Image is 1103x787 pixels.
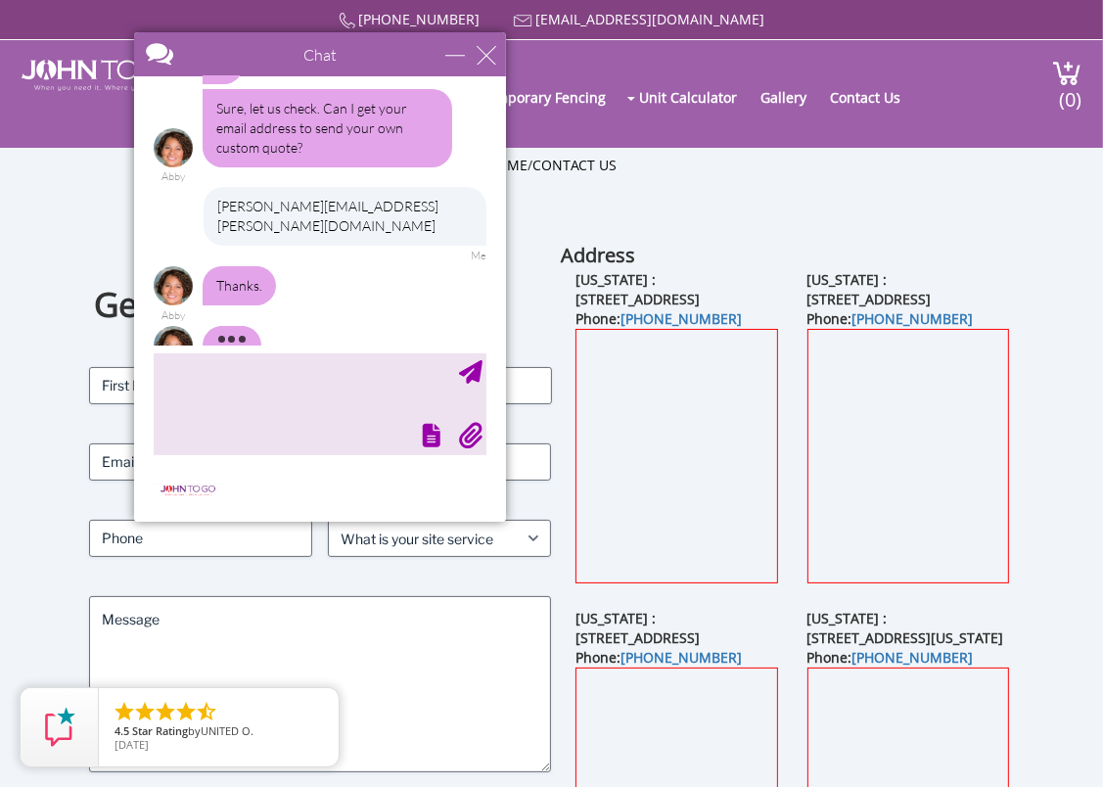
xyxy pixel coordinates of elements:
img: Review Rating [40,708,79,747]
li:  [154,700,177,723]
a: Contact Us [830,58,920,136]
span: [DATE] [115,737,149,752]
div: Abby [31,289,70,301]
a: Gallery [760,58,826,136]
ul: / [486,156,617,175]
div: Request email transcript [298,403,321,427]
b: [US_STATE] : [STREET_ADDRESS] [575,609,700,647]
span: by [115,725,323,739]
div: Attach file [337,403,360,427]
img: Call [339,13,355,29]
span: UNITED O. [201,723,253,738]
div: close [354,24,374,44]
img: cart a [1052,60,1081,86]
div: Sure, let us check. Can I get your email address to send your own custom quote? [80,69,330,147]
div: minimize [323,24,343,44]
b: [US_STATE] : [STREET_ADDRESS] [575,270,700,308]
img: Mail [514,15,532,27]
span: (0) [1058,70,1081,113]
span: Star Rating [132,723,188,738]
a: Temporary Fencing [480,58,625,136]
img: Abby avatar image. [31,108,70,147]
li:  [133,700,157,723]
b: Phone: [575,309,742,328]
h1: Get In Touch [94,281,547,328]
textarea: type your message [31,332,364,435]
a: [PHONE_NUMBER] [620,648,742,667]
li:  [113,700,136,723]
iframe: Live Chat Box [122,21,518,533]
div: Me [348,229,364,241]
div: Thanks. [80,246,154,285]
a: [EMAIL_ADDRESS][DOMAIN_NAME] [536,10,765,28]
a: Contact Us [532,156,617,174]
img: logo [31,463,100,477]
b: Phone: [807,648,974,667]
img: Abby avatar image. [31,305,70,345]
input: First Name [89,367,314,404]
b: Phone: [807,309,974,328]
a: [PHONE_NUMBER] [359,10,481,28]
a: Unit Calculator [639,58,757,136]
a: [PHONE_NUMBER] [852,648,974,667]
b: [US_STATE] : [STREET_ADDRESS] [807,270,932,308]
img: JOHN to go [22,60,183,91]
img: Abby avatar image. [31,246,70,285]
li:  [195,700,218,723]
a: [PHONE_NUMBER] [620,309,742,328]
b: Address [561,242,635,268]
div: Abby [31,150,70,162]
li:  [174,700,198,723]
input: Phone [89,520,312,557]
span: 4.5 [115,723,129,738]
a: [PHONE_NUMBER] [852,309,974,328]
div: Send Message [337,340,360,363]
b: [US_STATE] : [STREET_ADDRESS][US_STATE] [807,609,1004,647]
input: Email [89,443,551,481]
div: [PERSON_NAME][EMAIL_ADDRESS][PERSON_NAME][DOMAIN_NAME] [81,166,364,225]
b: Phone: [575,648,742,667]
